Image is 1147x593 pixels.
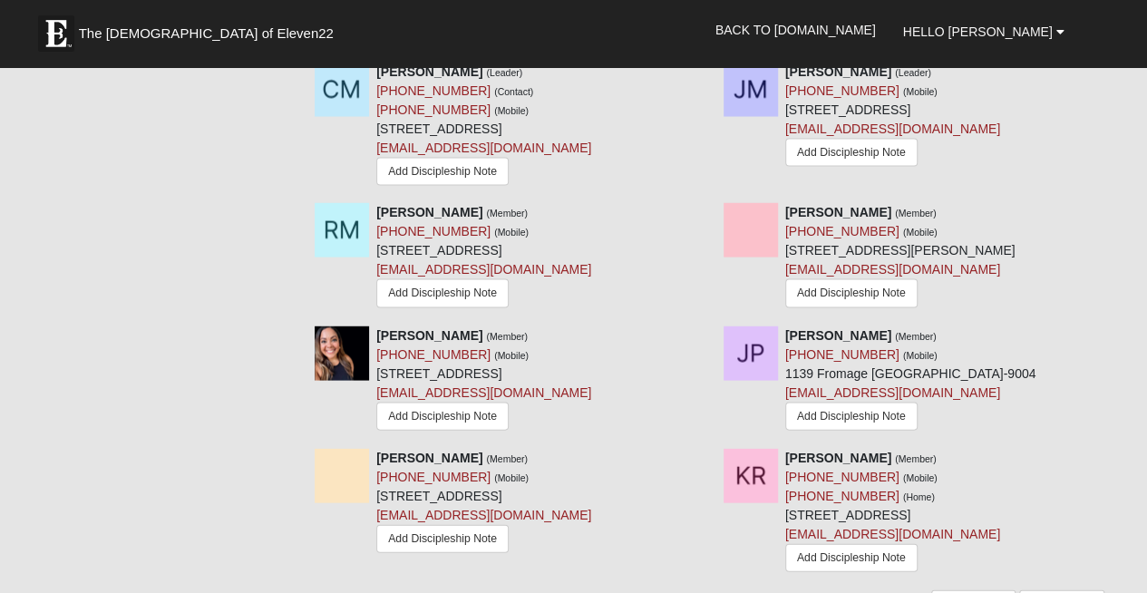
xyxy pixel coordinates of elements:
[376,347,491,362] a: [PHONE_NUMBER]
[376,328,482,343] strong: [PERSON_NAME]
[486,453,528,464] small: (Member)
[494,105,529,116] small: (Mobile)
[785,385,1000,400] a: [EMAIL_ADDRESS][DOMAIN_NAME]
[38,15,74,52] img: Eleven22 logo
[79,24,334,43] span: The [DEMOGRAPHIC_DATA] of Eleven22
[785,451,891,465] strong: [PERSON_NAME]
[785,489,899,503] a: [PHONE_NUMBER]
[785,403,918,431] a: Add Discipleship Note
[785,203,1016,312] div: [STREET_ADDRESS][PERSON_NAME]
[889,9,1078,54] a: Hello [PERSON_NAME]
[376,262,591,277] a: [EMAIL_ADDRESS][DOMAIN_NAME]
[785,64,891,79] strong: [PERSON_NAME]
[785,224,899,238] a: [PHONE_NUMBER]
[895,208,937,219] small: (Member)
[376,102,491,117] a: [PHONE_NUMBER]
[494,86,533,97] small: (Contact)
[486,331,528,342] small: (Member)
[376,525,509,553] a: Add Discipleship Note
[785,139,918,167] a: Add Discipleship Note
[376,203,591,312] div: [STREET_ADDRESS]
[376,279,509,307] a: Add Discipleship Note
[494,350,529,361] small: (Mobile)
[376,326,591,435] div: [STREET_ADDRESS]
[785,347,899,362] a: [PHONE_NUMBER]
[785,544,918,572] a: Add Discipleship Note
[903,227,938,238] small: (Mobile)
[376,63,591,190] div: [STREET_ADDRESS]
[785,279,918,307] a: Add Discipleship Note
[376,451,482,465] strong: [PERSON_NAME]
[903,491,935,502] small: (Home)
[785,326,1035,436] div: 1139 Fromage [GEOGRAPHIC_DATA]-9004
[376,158,509,186] a: Add Discipleship Note
[376,403,509,431] a: Add Discipleship Note
[376,385,591,400] a: [EMAIL_ADDRESS][DOMAIN_NAME]
[494,227,529,238] small: (Mobile)
[702,7,889,53] a: Back to [DOMAIN_NAME]
[376,141,591,155] a: [EMAIL_ADDRESS][DOMAIN_NAME]
[785,328,891,343] strong: [PERSON_NAME]
[785,205,891,219] strong: [PERSON_NAME]
[785,527,1000,541] a: [EMAIL_ADDRESS][DOMAIN_NAME]
[785,63,1000,171] div: [STREET_ADDRESS]
[785,122,1000,136] a: [EMAIL_ADDRESS][DOMAIN_NAME]
[486,208,528,219] small: (Member)
[376,224,491,238] a: [PHONE_NUMBER]
[785,449,1000,577] div: [STREET_ADDRESS]
[494,472,529,483] small: (Mobile)
[376,470,491,484] a: [PHONE_NUMBER]
[903,24,1053,39] span: Hello [PERSON_NAME]
[895,67,931,78] small: (Leader)
[376,64,482,79] strong: [PERSON_NAME]
[785,470,899,484] a: [PHONE_NUMBER]
[486,67,522,78] small: (Leader)
[29,6,392,52] a: The [DEMOGRAPHIC_DATA] of Eleven22
[376,83,491,98] a: [PHONE_NUMBER]
[785,262,1000,277] a: [EMAIL_ADDRESS][DOMAIN_NAME]
[903,350,938,361] small: (Mobile)
[376,449,591,558] div: [STREET_ADDRESS]
[895,331,937,342] small: (Member)
[785,83,899,98] a: [PHONE_NUMBER]
[376,205,482,219] strong: [PERSON_NAME]
[376,508,591,522] a: [EMAIL_ADDRESS][DOMAIN_NAME]
[903,472,938,483] small: (Mobile)
[903,86,938,97] small: (Mobile)
[895,453,937,464] small: (Member)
